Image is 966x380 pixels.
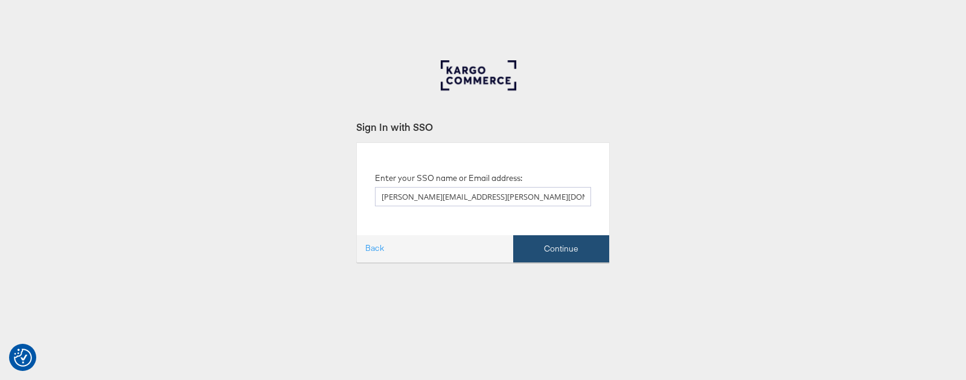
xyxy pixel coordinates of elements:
[375,187,591,206] input: SSO name or Email address
[356,120,610,134] div: Sign In with SSO
[513,235,609,262] button: Continue
[375,173,522,184] label: Enter your SSO name or Email address:
[14,349,32,367] img: Revisit consent button
[14,349,32,367] button: Consent Preferences
[357,238,392,259] a: Back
